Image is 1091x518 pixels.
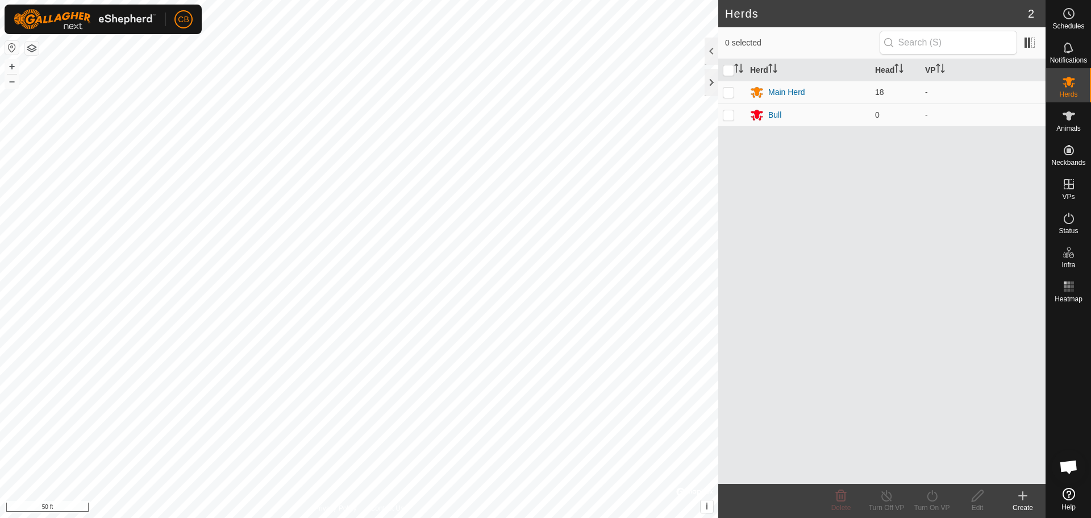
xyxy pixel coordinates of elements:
div: Turn On VP [909,503,955,513]
button: Reset Map [5,41,19,55]
span: Notifications [1050,57,1087,64]
button: – [5,74,19,88]
a: Contact Us [370,503,404,513]
th: Head [871,59,921,81]
input: Search (S) [880,31,1017,55]
span: Neckbands [1051,159,1085,166]
p-sorticon: Activate to sort [734,65,743,74]
td: - [921,81,1046,103]
span: Delete [831,504,851,512]
span: 18 [875,88,884,97]
span: Help [1061,504,1076,511]
span: 0 selected [725,37,880,49]
p-sorticon: Activate to sort [768,65,777,74]
span: 2 [1028,5,1034,22]
img: Gallagher Logo [14,9,156,30]
span: Animals [1056,125,1081,132]
button: Map Layers [25,42,39,55]
span: i [706,502,708,511]
span: 0 [875,110,880,119]
span: CB [178,14,189,26]
button: i [701,500,713,513]
th: VP [921,59,1046,81]
div: Open chat [1052,450,1086,484]
div: Edit [955,503,1000,513]
div: Turn Off VP [864,503,909,513]
p-sorticon: Activate to sort [894,65,903,74]
h2: Herds [725,7,1028,20]
button: + [5,60,19,73]
div: Bull [768,109,781,121]
span: Heatmap [1055,296,1082,302]
span: VPs [1062,193,1075,200]
th: Herd [746,59,871,81]
p-sorticon: Activate to sort [936,65,945,74]
span: Herds [1059,91,1077,98]
span: Infra [1061,262,1075,268]
td: - [921,103,1046,126]
a: Privacy Policy [314,503,357,513]
a: Help [1046,483,1091,515]
span: Schedules [1052,23,1084,30]
div: Main Herd [768,86,805,98]
div: Create [1000,503,1046,513]
span: Status [1059,227,1078,234]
